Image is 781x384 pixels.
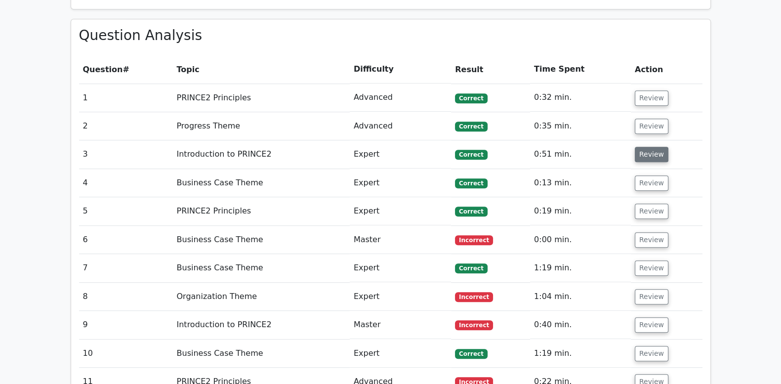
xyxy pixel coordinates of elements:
td: Advanced [350,112,451,140]
td: 1 [79,84,173,112]
td: 4 [79,169,173,197]
td: Expert [350,197,451,225]
span: Incorrect [455,235,493,245]
td: Progress Theme [172,112,349,140]
th: Result [451,55,530,84]
span: Correct [455,207,487,216]
td: 0:35 min. [530,112,631,140]
span: Incorrect [455,292,493,302]
td: Business Case Theme [172,226,349,254]
span: Incorrect [455,320,493,330]
td: 10 [79,340,173,368]
button: Review [635,175,668,191]
td: Business Case Theme [172,254,349,282]
button: Review [635,147,668,162]
td: 0:00 min. [530,226,631,254]
span: Correct [455,178,487,188]
span: Correct [455,150,487,160]
td: Introduction to PRINCE2 [172,140,349,169]
td: Organization Theme [172,283,349,311]
td: Expert [350,140,451,169]
button: Review [635,260,668,276]
button: Review [635,119,668,134]
span: Question [83,65,123,74]
td: Business Case Theme [172,340,349,368]
td: 8 [79,283,173,311]
th: Time Spent [530,55,631,84]
td: 1:19 min. [530,340,631,368]
span: Correct [455,349,487,359]
td: 6 [79,226,173,254]
td: 0:32 min. [530,84,631,112]
th: Action [631,55,702,84]
td: 0:40 min. [530,311,631,339]
td: 0:51 min. [530,140,631,169]
td: Expert [350,169,451,197]
td: 1:19 min. [530,254,631,282]
td: PRINCE2 Principles [172,84,349,112]
td: PRINCE2 Principles [172,197,349,225]
td: 2 [79,112,173,140]
button: Review [635,346,668,361]
td: Introduction to PRINCE2 [172,311,349,339]
h3: Question Analysis [79,27,702,44]
th: # [79,55,173,84]
button: Review [635,232,668,248]
td: Master [350,311,451,339]
th: Difficulty [350,55,451,84]
td: Master [350,226,451,254]
td: Business Case Theme [172,169,349,197]
th: Topic [172,55,349,84]
span: Correct [455,93,487,103]
td: Expert [350,254,451,282]
button: Review [635,289,668,304]
td: 0:13 min. [530,169,631,197]
td: 7 [79,254,173,282]
td: 3 [79,140,173,169]
td: 5 [79,197,173,225]
span: Correct [455,263,487,273]
td: 1:04 min. [530,283,631,311]
td: Advanced [350,84,451,112]
button: Review [635,90,668,106]
span: Correct [455,122,487,131]
td: 0:19 min. [530,197,631,225]
button: Review [635,317,668,333]
td: Expert [350,340,451,368]
button: Review [635,204,668,219]
td: Expert [350,283,451,311]
td: 9 [79,311,173,339]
